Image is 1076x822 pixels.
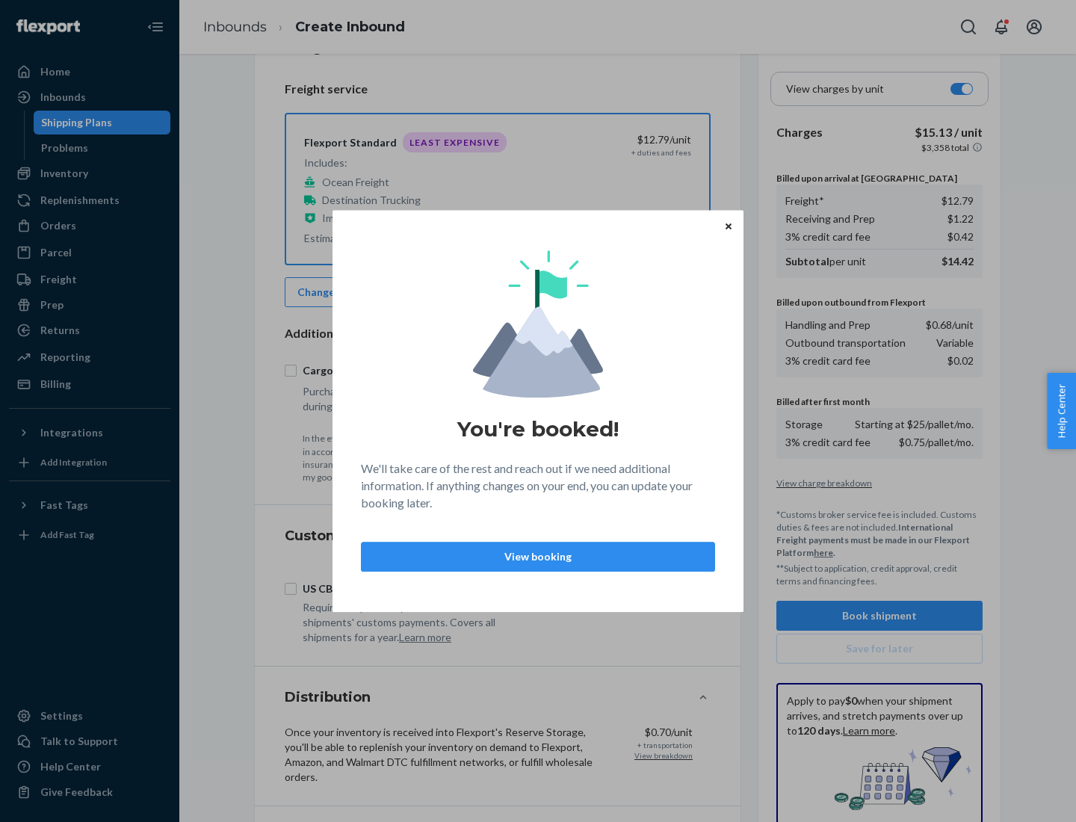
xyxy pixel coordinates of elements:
img: svg+xml,%3Csvg%20viewBox%3D%220%200%20174%20197%22%20fill%3D%22none%22%20xmlns%3D%22http%3A%2F%2F... [473,250,603,398]
button: Close [721,217,736,234]
button: View booking [361,542,715,572]
p: View booking [374,549,702,564]
h1: You're booked! [457,415,619,442]
p: We'll take care of the rest and reach out if we need additional information. If anything changes ... [361,460,715,512]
